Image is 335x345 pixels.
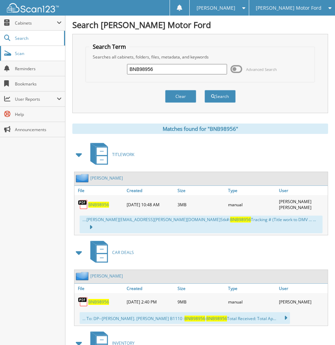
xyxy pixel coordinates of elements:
[206,316,227,321] span: BNB98956
[90,273,123,279] a: [PERSON_NAME]
[89,43,129,51] legend: Search Term
[76,272,90,280] img: folder2.png
[72,19,328,30] h1: Search [PERSON_NAME] Motor Ford
[184,316,205,321] span: BNB98956
[277,295,328,309] div: [PERSON_NAME]
[15,66,62,72] span: Reminders
[277,186,328,195] a: User
[78,297,88,307] img: PDF.png
[125,295,175,309] div: [DATE] 2:40 PM
[176,295,226,309] div: 9MB
[125,186,175,195] a: Created
[226,295,277,309] div: manual
[277,197,328,212] div: [PERSON_NAME] [PERSON_NAME]
[80,216,323,233] div: .... [PERSON_NAME][EMAIL_ADDRESS][PERSON_NAME][DOMAIN_NAME] Stk#: Tracking # (Title work to DMV ....
[74,284,125,293] a: File
[76,174,90,182] img: folder2.png
[226,186,277,195] a: Type
[226,197,277,212] div: manual
[15,127,62,133] span: Announcements
[256,6,322,10] span: [PERSON_NAME] Motor Ford
[125,197,175,212] div: [DATE] 10:48 AM
[89,54,311,60] div: Searches all cabinets, folders, files, metadata, and keywords
[112,152,134,157] span: TITLEWORK
[125,284,175,293] a: Created
[246,67,277,72] span: Advanced Search
[176,197,226,212] div: 3MB
[78,199,88,210] img: PDF.png
[15,20,57,26] span: Cabinets
[74,186,125,195] a: File
[80,312,290,324] div: ... To: DP--[PERSON_NAME]. [PERSON_NAME] B1110 : : Total Received: Total Ap...
[277,284,328,293] a: User
[15,96,57,102] span: User Reports
[165,90,196,103] button: Clear
[90,175,123,181] a: [PERSON_NAME]
[197,6,235,10] span: [PERSON_NAME]
[15,81,62,87] span: Bookmarks
[205,90,236,103] button: Search
[7,3,59,12] img: scan123-logo-white.svg
[86,141,134,168] a: TITLEWORK
[72,124,328,134] div: Matches found for "BNB98956"
[88,299,109,305] a: BNB98956
[15,51,62,56] span: Scan
[112,249,134,255] span: CAR DEALS
[226,284,277,293] a: Type
[176,186,226,195] a: Size
[176,284,226,293] a: Size
[15,35,61,41] span: Search
[86,239,134,266] a: CAR DEALS
[300,312,335,345] iframe: Chat Widget
[88,202,109,208] a: BNB98956
[15,111,62,117] span: Help
[230,217,251,223] span: BNB98956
